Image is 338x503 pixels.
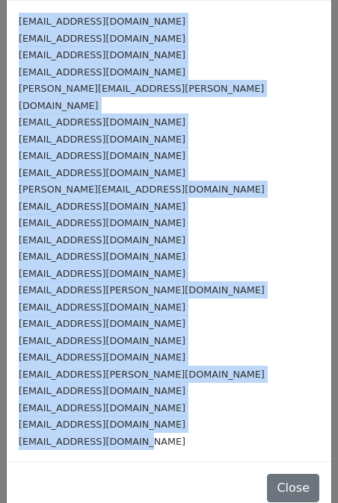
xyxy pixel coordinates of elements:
[19,402,185,413] small: [EMAIL_ADDRESS][DOMAIN_NAME]
[19,352,185,363] small: [EMAIL_ADDRESS][DOMAIN_NAME]
[19,302,185,313] small: [EMAIL_ADDRESS][DOMAIN_NAME]
[19,116,185,128] small: [EMAIL_ADDRESS][DOMAIN_NAME]
[19,369,265,380] small: [EMAIL_ADDRESS][PERSON_NAME][DOMAIN_NAME]
[19,167,185,178] small: [EMAIL_ADDRESS][DOMAIN_NAME]
[19,83,264,111] small: [PERSON_NAME][EMAIL_ADDRESS][PERSON_NAME][DOMAIN_NAME]
[19,201,185,212] small: [EMAIL_ADDRESS][DOMAIN_NAME]
[19,385,185,396] small: [EMAIL_ADDRESS][DOMAIN_NAME]
[263,431,338,503] iframe: Chat Widget
[19,251,185,262] small: [EMAIL_ADDRESS][DOMAIN_NAME]
[19,184,265,195] small: [PERSON_NAME][EMAIL_ADDRESS][DOMAIN_NAME]
[19,49,185,60] small: [EMAIL_ADDRESS][DOMAIN_NAME]
[19,284,265,296] small: [EMAIL_ADDRESS][PERSON_NAME][DOMAIN_NAME]
[19,134,185,145] small: [EMAIL_ADDRESS][DOMAIN_NAME]
[19,419,185,430] small: [EMAIL_ADDRESS][DOMAIN_NAME]
[19,268,185,279] small: [EMAIL_ADDRESS][DOMAIN_NAME]
[19,436,185,447] small: [EMAIL_ADDRESS][DOMAIN_NAME]
[19,335,185,346] small: [EMAIL_ADDRESS][DOMAIN_NAME]
[19,33,185,44] small: [EMAIL_ADDRESS][DOMAIN_NAME]
[19,16,185,27] small: [EMAIL_ADDRESS][DOMAIN_NAME]
[19,66,185,78] small: [EMAIL_ADDRESS][DOMAIN_NAME]
[19,217,185,228] small: [EMAIL_ADDRESS][DOMAIN_NAME]
[19,318,185,329] small: [EMAIL_ADDRESS][DOMAIN_NAME]
[19,234,185,246] small: [EMAIL_ADDRESS][DOMAIN_NAME]
[19,150,185,161] small: [EMAIL_ADDRESS][DOMAIN_NAME]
